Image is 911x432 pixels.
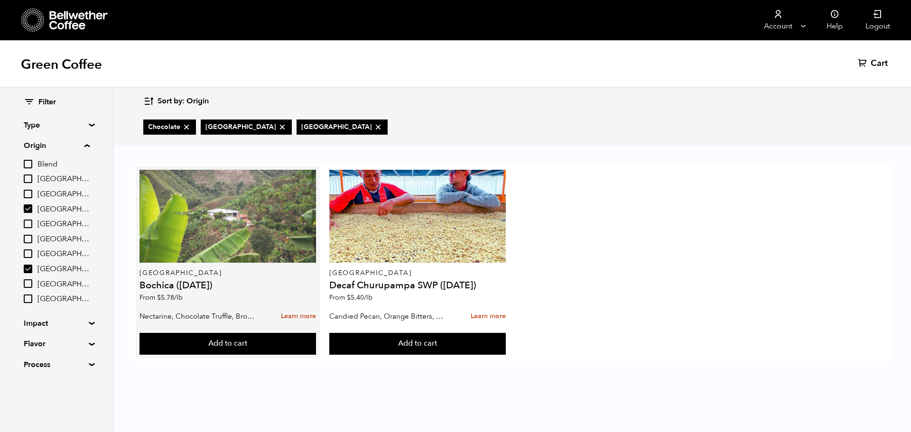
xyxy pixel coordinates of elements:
[139,293,183,302] span: From
[24,249,32,258] input: [GEOGRAPHIC_DATA]
[24,204,32,213] input: [GEOGRAPHIC_DATA]
[37,234,90,245] span: [GEOGRAPHIC_DATA]
[24,190,32,198] input: [GEOGRAPHIC_DATA]
[281,306,316,327] a: Learn more
[37,294,90,304] span: [GEOGRAPHIC_DATA]
[24,318,89,329] summary: Impact
[37,264,90,275] span: [GEOGRAPHIC_DATA]
[37,219,90,230] span: [GEOGRAPHIC_DATA]
[139,270,316,276] p: [GEOGRAPHIC_DATA]
[174,293,183,302] span: /lb
[24,359,89,370] summary: Process
[24,220,32,228] input: [GEOGRAPHIC_DATA]
[301,122,383,132] span: [GEOGRAPHIC_DATA]
[143,90,209,112] button: Sort by: Origin
[139,281,316,290] h4: Bochica ([DATE])
[157,293,183,302] bdi: 5.78
[24,338,89,349] summary: Flavor
[871,58,888,69] span: Cart
[347,293,372,302] bdi: 5.40
[347,293,351,302] span: $
[37,174,90,184] span: [GEOGRAPHIC_DATA]
[21,56,102,73] h1: Green Coffee
[37,189,90,200] span: [GEOGRAPHIC_DATA]
[329,270,505,276] p: [GEOGRAPHIC_DATA]
[37,249,90,259] span: [GEOGRAPHIC_DATA]
[205,122,287,132] span: [GEOGRAPHIC_DATA]
[139,309,259,323] p: Nectarine, Chocolate Truffle, Brown Sugar
[471,306,506,327] a: Learn more
[158,96,209,107] span: Sort by: Origin
[329,333,505,355] button: Add to cart
[329,293,372,302] span: From
[329,309,449,323] p: Candied Pecan, Orange Bitters, Molasses
[329,281,505,290] h4: Decaf Churupampa SWP ([DATE])
[24,119,89,131] summary: Type
[37,204,90,215] span: [GEOGRAPHIC_DATA]
[139,333,316,355] button: Add to cart
[38,97,56,108] span: Filter
[858,58,890,69] a: Cart
[24,160,32,168] input: Blend
[24,265,32,273] input: [GEOGRAPHIC_DATA]
[24,140,90,151] summary: Origin
[37,279,90,290] span: [GEOGRAPHIC_DATA]
[24,235,32,243] input: [GEOGRAPHIC_DATA]
[24,279,32,288] input: [GEOGRAPHIC_DATA]
[24,294,32,303] input: [GEOGRAPHIC_DATA]
[37,159,90,170] span: Blend
[148,122,191,132] span: Chocolate
[157,293,161,302] span: $
[24,175,32,183] input: [GEOGRAPHIC_DATA]
[364,293,372,302] span: /lb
